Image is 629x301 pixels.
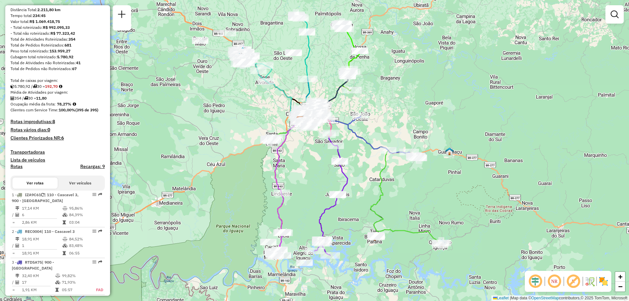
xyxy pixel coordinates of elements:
td: = [12,287,15,293]
span: + [618,273,622,281]
a: OpenStreetMap [531,296,559,300]
td: 71,93% [62,279,89,286]
i: Distância Total [15,237,19,241]
div: Distância Total: [10,7,105,13]
td: 17,14 KM [22,205,62,212]
div: Atividade não roteirizada - MARLI STEFFEN [299,29,315,36]
strong: 6 [61,135,64,141]
div: Atividade não roteirizada - VALDOMIRO TAVARES BA [293,15,309,22]
div: Atividade não roteirizada - 59.958.478 JANAINE MENEGAZZO DA SILVA [368,234,385,240]
span: | 900 - [GEOGRAPHIC_DATA] [12,260,54,271]
i: Distância Total [15,206,19,210]
div: Atividade não roteirizada - CENTRAL BEER COMERCI [331,158,348,165]
img: CDD Cascavel [296,116,304,124]
strong: 192,70 [45,84,58,89]
div: Atividade não roteirizada - SETEMBRINO BONIATTI [351,47,368,54]
div: Atividade não roteirizada - HEBROM SUPERMERCADO [236,59,252,66]
td: 06:55 [69,250,102,256]
div: Atividade não roteirizada - AUTO POSTO JOTAESSE [299,29,315,35]
h4: Clientes Priorizados NR: [10,135,105,141]
div: Peso total roteirizado: [10,48,105,54]
strong: R$ 1.069.418,75 [29,19,60,24]
td: = [12,250,15,256]
div: Cubagem total roteirizado: [10,54,105,60]
a: Leaflet [493,296,509,300]
i: % de utilização do peso [63,206,67,210]
span: Ocultar deslocamento [527,273,543,289]
strong: 78,27% [57,102,71,106]
div: Atividade não roteirizada - 59.377.611 ADRIANA CRISTINA DA SILVA MOR [329,191,346,198]
div: Média de Atividades por viagem: [10,89,105,95]
td: 6 [22,212,62,218]
div: Atividade não roteirizada - LOURENCO BONIATTI E [352,47,368,54]
span: Ocultar NR [546,273,562,289]
img: Ponto de Apoio FAD [296,116,305,124]
i: Total de Atividades [15,244,19,248]
td: 18,91 KM [22,236,62,242]
div: Atividade não roteirizada - GOD JEANS 163 COMERCIO DE VESTUARIOS E A [271,247,288,253]
h4: Transportadoras [10,149,105,155]
div: Atividade não roteirizada - PRG RESTAURANTE LTDA [367,233,384,240]
div: Atividade não roteirizada - AUTO POSTO H TREVISA [330,192,346,198]
div: Total de Pedidos não Roteirizados: [10,66,105,72]
td: 32,40 KM [22,273,55,279]
td: 05:57 [62,287,89,293]
span: Ocupação média da frota: [10,102,56,106]
span: 1 - [12,192,79,203]
strong: 11,80 [36,96,47,101]
div: Atividade não roteirizada - PAULO NOWOTNY [192,37,208,44]
strong: 153.959,27 [49,48,70,53]
td: 99,82% [62,273,89,279]
div: Atividade não roteirizada - VANESSA MACAGNAN ACUNHA [368,232,384,239]
div: Atividade não roteirizada - JEAN MANES CORRELUS [235,59,252,65]
div: Atividade não roteirizada - JOSIANE DA ROSA [274,190,290,196]
i: Meta Caixas/viagem: 209,19 Diferença: -16,49 [59,85,62,88]
td: 1,91 KM [22,287,55,293]
div: Tempo total: [10,13,105,19]
a: Rotas [10,164,23,169]
div: Atividade não roteirizada - RAFAEL BENELLE [296,259,313,266]
td: 84,52% [69,236,102,242]
img: 703 UDC Light Toledo [235,53,244,61]
div: Atividade não roteirizada - SERGIO S. WELTER [332,158,348,164]
td: 95,86% [69,205,102,212]
i: Tempo total em rota [63,251,66,255]
img: Fluxo de ruas [584,276,595,287]
strong: 0 [48,127,50,133]
div: Atividade não roteirizada - VALDERI CAVALHEIRO 7 [275,229,291,235]
em: Opções [92,260,96,264]
td: 1 [22,242,62,249]
img: 703 UDC Light Toledo [238,47,247,55]
i: % de utilização da cubagem [63,244,67,248]
em: Média calculada utilizando a maior ocupação (%Peso ou %Cubagem) de cada rota da sessão. Rotas cro... [73,102,76,106]
div: Atividade não roteirizada - JANECLER MORAIS 0555 [339,71,356,77]
strong: 234:45 [33,13,46,18]
div: Total de Atividades Roteirizadas: [10,36,105,42]
span: | 110 - Cascavel 3, 900 - [GEOGRAPHIC_DATA] [12,192,79,203]
div: Atividade não roteirizada - COMERCIO DE BEBIDAS [295,112,311,119]
img: Guaraniaçu [445,147,454,156]
div: Total de Pedidos Roteirizados: [10,42,105,48]
span: | 110 - Cascavel 3 [42,229,75,234]
h4: Recargas: 9 [80,164,105,169]
strong: 354 [68,37,75,42]
i: % de utilização do peso [63,237,67,241]
i: Distância Total [15,274,19,278]
div: Atividade não roteirizada - RENAN HENRIQUE FERNA [299,28,315,35]
i: Total de Atividades [10,96,14,100]
a: Exibir filtros [608,8,621,21]
td: 17 [22,279,55,286]
div: Atividade não roteirizada - STOPETROLEO S.A. - C [369,233,385,240]
div: Valor total: [10,19,105,25]
strong: 41 [76,60,81,65]
td: = [12,219,15,226]
div: 5.780,92 / 30 = [10,84,105,89]
i: % de utilização da cubagem [55,280,60,284]
i: Tempo total em rota [55,288,59,292]
h4: Rotas vários dias: [10,127,105,133]
div: Atividade não roteirizada - M. PAETZOLD E CIA LT [234,55,250,62]
div: Atividade não roteirizada - ADRIANA GOTTARDI DA SILVA [328,142,344,149]
span: RTD5A75 [25,260,42,265]
strong: 100,00% [59,107,75,112]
